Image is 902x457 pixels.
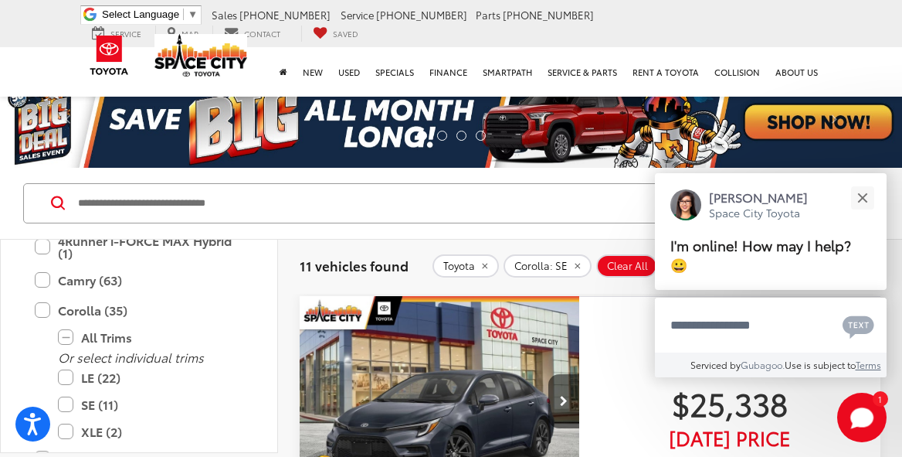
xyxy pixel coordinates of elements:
svg: Text [843,314,874,339]
span: Saved [333,28,358,39]
label: Corolla (35) [35,297,243,324]
a: Gubagoo. [741,358,785,371]
a: Contact [212,26,292,42]
p: Space City Toyota [709,206,808,220]
textarea: Type your message [655,298,887,353]
a: Terms [856,358,881,371]
span: 1 [878,395,882,402]
span: Contact [244,28,280,39]
span: Serviced by [690,358,741,371]
label: 4Runner i-FORCE MAX Hybrid (1) [35,227,243,267]
span: 11 vehicles found [300,256,409,275]
p: [PERSON_NAME] [709,189,808,206]
span: ​ [183,9,184,20]
label: SE (11) [58,391,243,418]
a: My Saved Vehicles [301,26,370,42]
input: Search by Make, Model, or Keyword [76,185,782,222]
span: ▼ [188,9,198,20]
svg: Start Chat [837,393,887,442]
span: [PHONE_NUMBER] [503,8,594,22]
span: Select Language [102,9,179,20]
span: Sales [212,8,237,22]
button: Clear All [596,254,657,278]
a: Specials [368,47,422,97]
button: remove Corolla: SE [504,254,592,278]
a: About Us [768,47,826,97]
div: Close[PERSON_NAME]Space City ToyotaI'm online! How may I help? 😀Type your messageChat with SMSSen... [655,173,887,377]
img: Toyota [80,30,138,80]
span: Use is subject to [785,358,856,371]
span: Clear All [607,260,648,272]
span: Parts [476,8,500,22]
span: [DATE] Price [606,430,853,445]
a: Service & Parts [540,47,625,97]
a: Collision [707,47,768,97]
img: Space City Toyota [154,34,247,77]
button: Toggle Chat Window [837,393,887,442]
span: $25,338 [606,384,853,422]
span: Service [110,28,141,39]
a: Used [331,47,368,97]
i: Or select individual trims [58,348,204,366]
a: Finance [422,47,475,97]
label: All Trims [58,324,243,351]
a: Service [80,26,153,42]
span: Map [181,28,198,39]
span: I'm online! How may I help? 😀 [670,235,851,275]
span: Corolla: SE [514,260,568,272]
label: XLE (2) [58,418,243,445]
label: LE (22) [58,364,243,391]
a: Home [272,47,295,97]
a: SmartPath [475,47,540,97]
button: Next image [548,374,579,428]
span: Toyota [443,260,475,272]
span: [PHONE_NUMBER] [239,8,331,22]
span: [PHONE_NUMBER] [376,8,467,22]
span: Service [341,8,374,22]
a: Select Language​ [102,9,198,20]
button: remove Toyota [432,254,499,278]
a: Map [155,26,210,42]
button: Close [846,181,879,214]
a: New [295,47,331,97]
a: Rent a Toyota [625,47,707,97]
label: Camry (63) [35,267,243,294]
button: Chat with SMS [838,308,879,343]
